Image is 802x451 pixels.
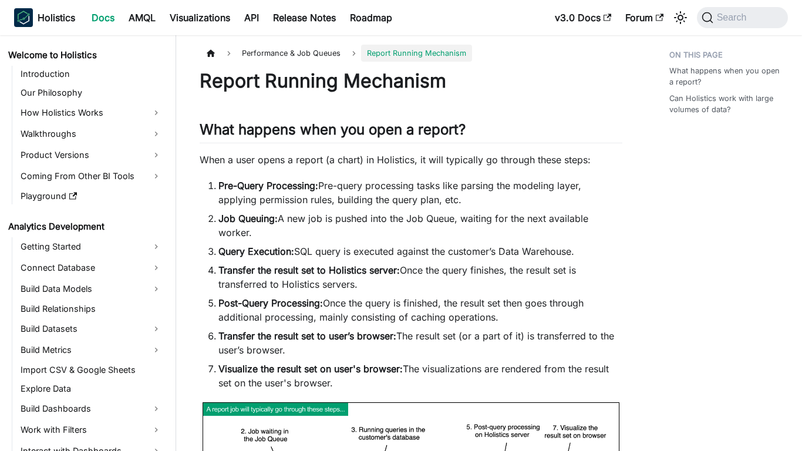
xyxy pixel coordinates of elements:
li: SQL query is executed against the customer’s Data Warehouse. [218,244,622,258]
a: Home page [200,45,222,62]
a: API [237,8,266,27]
a: Introduction [17,66,166,82]
h1: Report Running Mechanism [200,69,622,93]
strong: Query Execution: [218,245,294,257]
span: Search [713,12,754,23]
strong: Pre-Query Processing: [218,180,318,191]
li: Pre-query processing tasks like parsing the modeling layer, applying permission rules, building t... [218,179,622,207]
a: HolisticsHolisticsHolistics [14,8,75,27]
a: Analytics Development [5,218,166,235]
strong: Transfer the result set to Holistics server: [218,264,400,276]
li: A new job is pushed into the Job Queue, waiting for the next available worker. [218,211,622,240]
a: Getting Started [17,237,166,256]
a: Import CSV & Google Sheets [17,362,166,378]
li: The result set (or a part of it) is transferred to the user’s browser. [218,329,622,357]
strong: Visualize the result set on user's browser: [218,363,403,375]
span: Performance & Job Queues [236,45,346,62]
a: Release Notes [266,8,343,27]
a: Docs [85,8,122,27]
a: How Holistics Works [17,103,166,122]
a: Can Holistics work with large volumes of data? [669,93,784,115]
strong: Post-Query Processing: [218,297,323,309]
li: The visualizations are rendered from the result set on the user's browser. [218,362,622,390]
button: Search (Command+K) [697,7,788,28]
a: AMQL [122,8,163,27]
a: Work with Filters [17,420,166,439]
a: Build Datasets [17,319,166,338]
a: Build Metrics [17,341,166,359]
button: Switch between dark and light mode (currently system mode) [671,8,690,27]
span: Report Running Mechanism [361,45,472,62]
a: Welcome to Holistics [5,47,166,63]
a: What happens when you open a report? [669,65,784,87]
li: Once the query finishes, the result set is transferred to Holistics servers. [218,263,622,291]
a: Connect Database [17,258,166,277]
a: Build Relationships [17,301,166,317]
a: Forum [618,8,670,27]
a: Roadmap [343,8,399,27]
nav: Breadcrumbs [200,45,622,62]
a: Playground [17,188,166,204]
a: Product Versions [17,146,166,164]
a: Our Philosophy [17,85,166,101]
a: Coming From Other BI Tools [17,167,166,186]
p: When a user opens a report (a chart) in Holistics, it will typically go through these steps: [200,153,622,167]
li: Once the query is finished, the result set then goes through additional processing, mainly consis... [218,296,622,324]
strong: Transfer the result set to user’s browser: [218,330,396,342]
a: Visualizations [163,8,237,27]
a: Explore Data [17,381,166,397]
h2: What happens when you open a report? [200,121,622,143]
a: Walkthroughs [17,124,166,143]
a: Build Data Models [17,280,166,298]
a: v3.0 Docs [548,8,618,27]
a: Build Dashboards [17,399,166,418]
strong: Job Queuing: [218,213,278,224]
img: Holistics [14,8,33,27]
b: Holistics [38,11,75,25]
